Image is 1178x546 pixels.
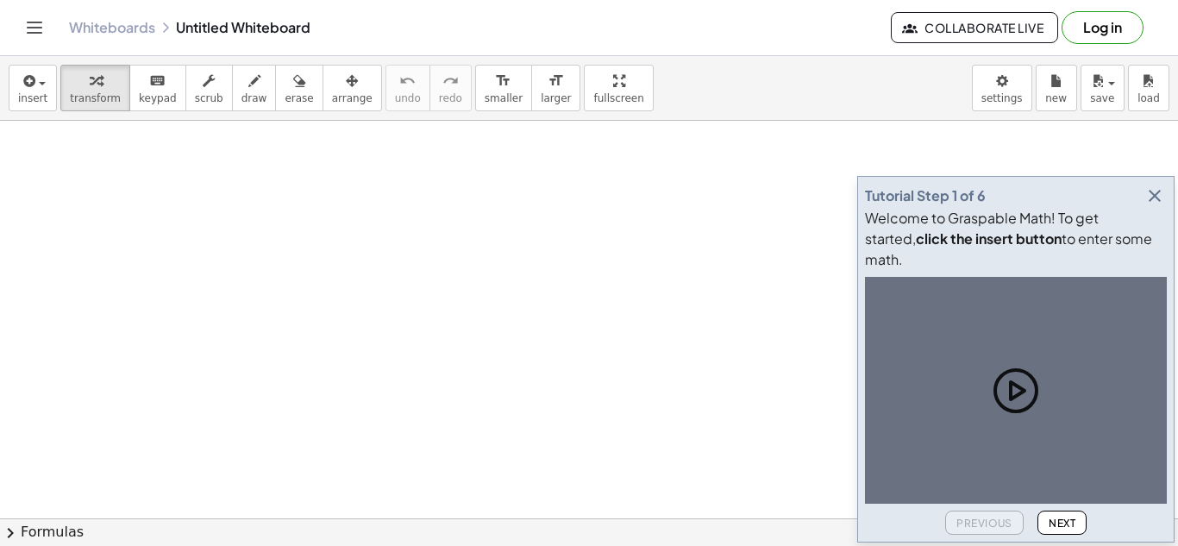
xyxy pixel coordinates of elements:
span: Collaborate Live [905,20,1043,35]
button: arrange [323,65,382,111]
i: format_size [548,71,564,91]
span: settings [981,92,1023,104]
span: scrub [195,92,223,104]
button: Toggle navigation [21,14,48,41]
button: save [1081,65,1125,111]
button: keyboardkeypad [129,65,186,111]
span: arrange [332,92,373,104]
span: fullscreen [593,92,643,104]
button: draw [232,65,277,111]
span: transform [70,92,121,104]
span: erase [285,92,313,104]
button: new [1036,65,1077,111]
button: settings [972,65,1032,111]
span: smaller [485,92,523,104]
i: keyboard [149,71,166,91]
i: undo [399,71,416,91]
button: Log in [1062,11,1144,44]
span: load [1137,92,1160,104]
button: scrub [185,65,233,111]
button: transform [60,65,130,111]
button: redoredo [429,65,472,111]
span: insert [18,92,47,104]
button: fullscreen [584,65,653,111]
b: click the insert button [916,229,1062,248]
button: load [1128,65,1169,111]
button: Next [1037,511,1087,535]
button: format_sizesmaller [475,65,532,111]
button: format_sizelarger [531,65,580,111]
i: format_size [495,71,511,91]
button: erase [275,65,323,111]
span: save [1090,92,1114,104]
button: Collaborate Live [891,12,1058,43]
div: Tutorial Step 1 of 6 [865,185,986,206]
i: redo [442,71,459,91]
div: Welcome to Graspable Math! To get started, to enter some math. [865,208,1167,270]
button: insert [9,65,57,111]
span: larger [541,92,571,104]
span: redo [439,92,462,104]
button: undoundo [385,65,430,111]
span: undo [395,92,421,104]
span: new [1045,92,1067,104]
span: draw [241,92,267,104]
a: Whiteboards [69,19,155,36]
span: keypad [139,92,177,104]
span: Next [1049,517,1075,530]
